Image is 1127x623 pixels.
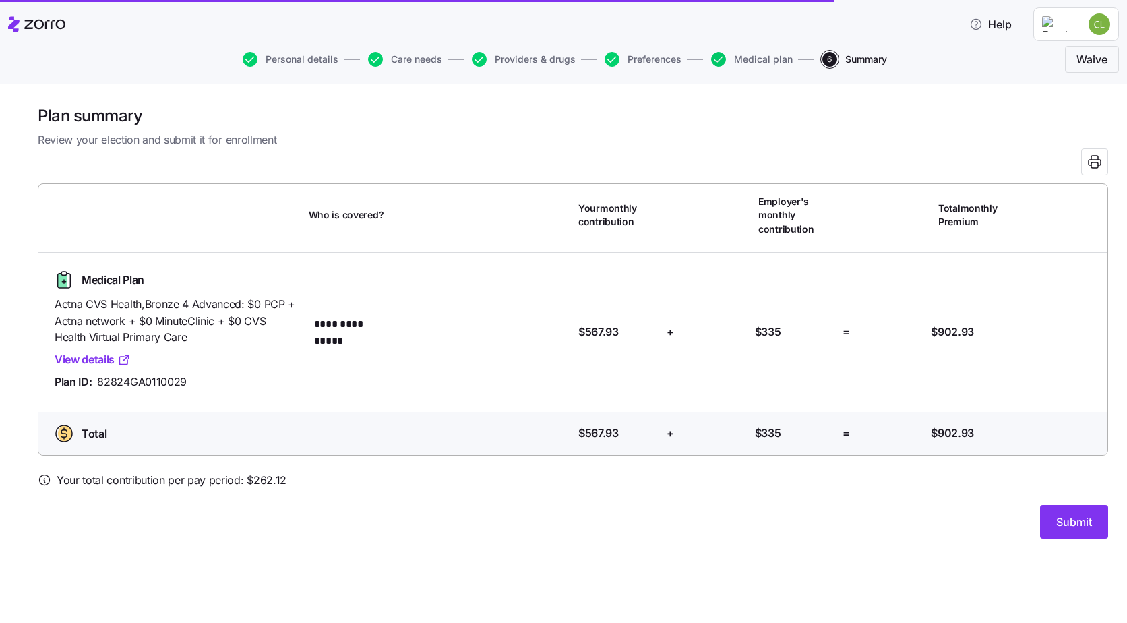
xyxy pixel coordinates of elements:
a: Personal details [240,52,338,67]
span: + [667,425,674,442]
button: Help [958,11,1023,38]
span: Personal details [266,55,338,64]
span: $567.93 [578,425,619,442]
img: Employer logo [1042,16,1069,32]
button: Personal details [243,52,338,67]
span: Medical plan [734,55,793,64]
a: View details [55,351,131,368]
span: Employer's monthly contribution [758,195,837,236]
span: + [667,324,674,340]
button: 6Summary [822,52,887,67]
span: Your total contribution per pay period: $ 262.12 [57,472,286,489]
span: Your monthly contribution [578,202,657,229]
a: 6Summary [820,52,887,67]
span: 6 [822,52,837,67]
button: Submit [1040,505,1108,539]
span: $567.93 [578,324,619,340]
span: Medical Plan [82,272,144,289]
a: Care needs [365,52,442,67]
span: Care needs [391,55,442,64]
span: 82824GA0110029 [97,374,187,390]
button: Waive [1065,46,1119,73]
img: 9f9b392b68124ac90ee62cdf71e474ca [1089,13,1110,35]
span: = [843,425,850,442]
span: Aetna CVS Health , Bronze 4 Advanced: $0 PCP + Aetna network + $0 MinuteClinic + $0 CVS Health Vi... [55,296,298,346]
span: Help [969,16,1012,32]
span: Total [82,425,106,442]
span: Review your election and submit it for enrollment [38,131,1108,148]
span: $902.93 [931,425,974,442]
button: Preferences [605,52,681,67]
h1: Plan summary [38,105,1108,126]
span: Who is covered? [309,208,384,222]
a: Preferences [602,52,681,67]
span: Total monthly Premium [938,202,1017,229]
button: Providers & drugs [472,52,576,67]
span: $335 [755,425,781,442]
a: Medical plan [708,52,793,67]
span: Summary [845,55,887,64]
button: Care needs [368,52,442,67]
span: Waive [1076,51,1107,67]
span: Providers & drugs [495,55,576,64]
span: Preferences [628,55,681,64]
button: Medical plan [711,52,793,67]
span: = [843,324,850,340]
span: Submit [1056,514,1092,530]
span: $335 [755,324,781,340]
span: $902.93 [931,324,974,340]
span: Plan ID: [55,374,92,390]
a: Providers & drugs [469,52,576,67]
